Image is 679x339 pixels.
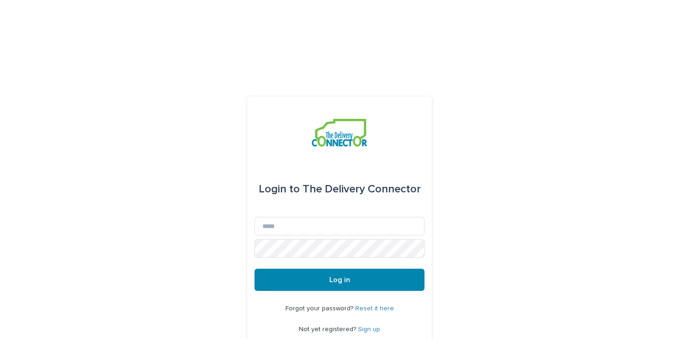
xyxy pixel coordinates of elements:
[312,119,367,147] img: aCWQmA6OSGG0Kwt8cj3c
[329,276,350,284] span: Log in
[285,305,355,312] span: Forgot your password?
[299,326,358,333] span: Not yet registered?
[255,269,424,291] button: Log in
[355,305,394,312] a: Reset it here
[259,184,300,195] span: Login to
[259,176,421,202] div: The Delivery Connector
[358,326,380,333] a: Sign up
